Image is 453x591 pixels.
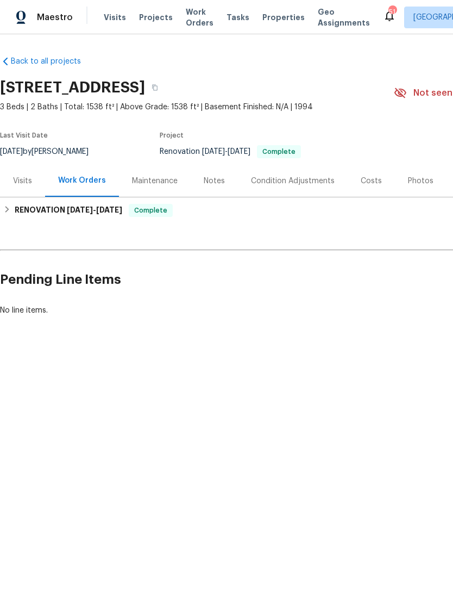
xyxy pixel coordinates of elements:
[318,7,370,28] span: Geo Assignments
[186,7,213,28] span: Work Orders
[104,12,126,23] span: Visits
[67,206,93,214] span: [DATE]
[13,176,32,186] div: Visits
[202,148,225,155] span: [DATE]
[132,176,178,186] div: Maintenance
[37,12,73,23] span: Maestro
[58,175,106,186] div: Work Orders
[96,206,122,214] span: [DATE]
[388,7,396,17] div: 51
[228,148,250,155] span: [DATE]
[251,176,335,186] div: Condition Adjustments
[160,132,184,139] span: Project
[408,176,433,186] div: Photos
[160,148,301,155] span: Renovation
[15,204,122,217] h6: RENOVATION
[145,78,165,97] button: Copy Address
[139,12,173,23] span: Projects
[67,206,122,214] span: -
[361,176,382,186] div: Costs
[130,205,172,216] span: Complete
[226,14,249,21] span: Tasks
[262,12,305,23] span: Properties
[204,176,225,186] div: Notes
[258,148,300,155] span: Complete
[202,148,250,155] span: -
